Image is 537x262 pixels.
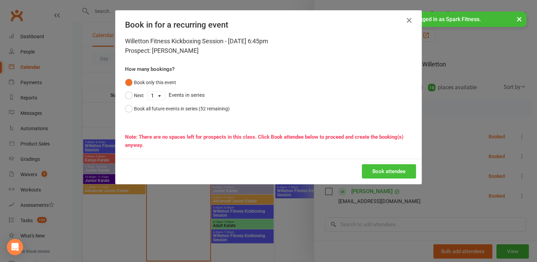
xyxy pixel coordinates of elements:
[125,89,144,102] button: Next
[125,65,174,73] label: How many bookings?
[362,164,416,179] button: Book attendee
[125,89,412,102] div: Events in series
[7,239,23,255] div: Open Intercom Messenger
[125,36,412,56] div: Willetton Fitness Kickboxing Session - [DATE] 6:45pm Prospect: [PERSON_NAME]
[134,105,230,112] div: Book all future events in series (52 remaining)
[125,102,230,115] button: Book all future events in series (52 remaining)
[125,20,412,30] h4: Book in for a recurring event
[125,133,412,149] div: Note: There are no spaces left for prospects in this class. Click Book attendee below to proceed ...
[404,15,415,26] button: Close
[125,76,176,89] button: Book only this event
